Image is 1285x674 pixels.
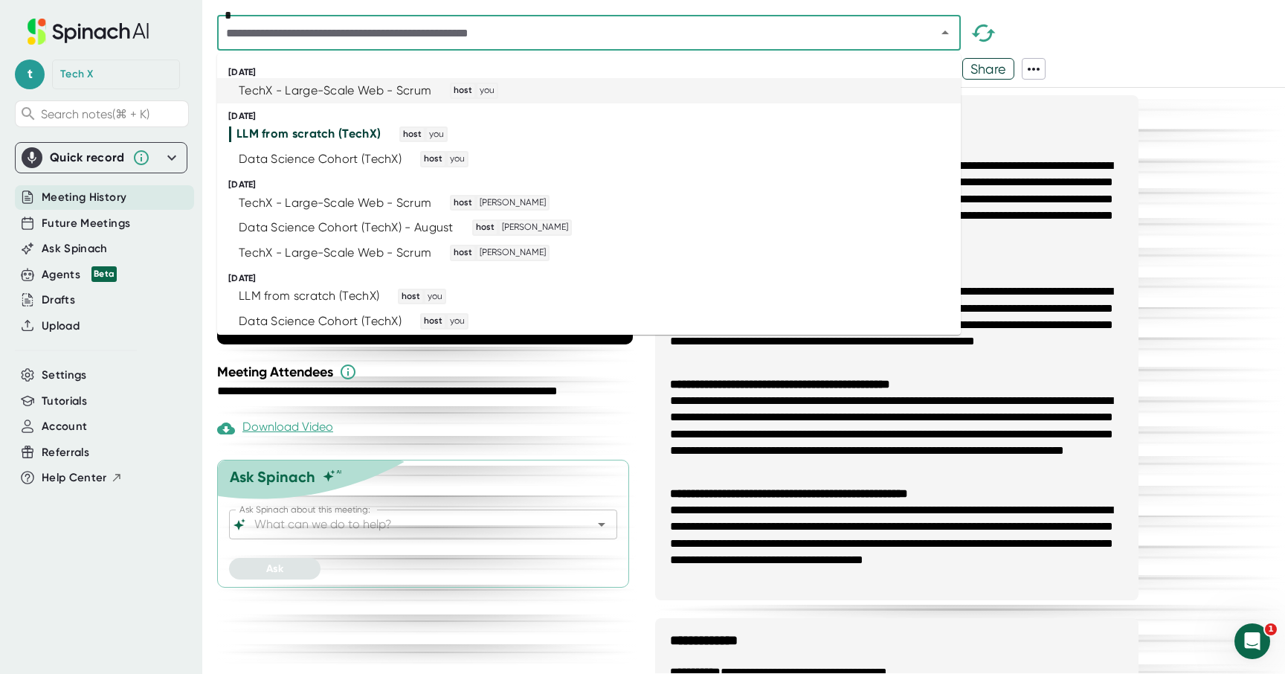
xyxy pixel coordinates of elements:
span: you [448,315,467,328]
div: LLM from scratch (TechX) [236,126,381,141]
button: Close [935,22,956,43]
span: host [422,153,445,166]
span: 1 [1265,623,1277,635]
button: Ask [229,558,321,580]
span: t [15,60,45,89]
div: Quick record [22,143,181,173]
input: What can we do to help? [251,514,569,535]
button: Referrals [42,444,89,461]
div: Tech X [60,68,93,81]
div: TechX - Large-Scale Web - Scrum [239,83,431,98]
span: [PERSON_NAME] [500,221,570,234]
span: Help Center [42,469,107,487]
span: host [401,128,424,141]
div: Ask Spinach [230,468,315,486]
span: you [425,290,445,304]
button: Agents Beta [42,266,117,283]
button: Upload [42,318,80,335]
div: Meeting Attendees [217,363,637,381]
button: Account [42,418,87,435]
button: Ask Spinach [42,240,108,257]
div: [DATE] [228,273,961,284]
div: Quick record [50,150,125,165]
span: Share [963,56,1014,82]
button: Settings [42,367,87,384]
div: Data Science Cohort (TechX) [239,152,402,167]
button: Open [591,514,612,535]
div: Data Science Cohort (TechX) [239,314,402,329]
span: you [427,128,446,141]
div: Beta [91,266,117,282]
button: Meeting History [42,189,126,206]
button: Share [962,58,1015,80]
div: Agents [42,266,117,283]
span: host [451,84,474,97]
span: host [399,290,422,304]
span: [PERSON_NAME] [477,196,548,210]
div: TechX - Large-Scale Web - Scrum [239,196,431,211]
div: [DATE] [228,179,961,190]
div: [DATE] [228,67,961,78]
span: Search notes (⌘ + K) [41,107,149,121]
iframe: Intercom live chat [1234,623,1270,659]
span: you [477,84,497,97]
button: Future Meetings [42,215,130,232]
span: host [451,196,474,210]
div: Data Science Cohort (TechX) - August [239,220,454,235]
span: Ask [266,562,283,575]
button: Help Center [42,469,123,487]
button: Tutorials [42,393,87,410]
span: [PERSON_NAME] [477,246,548,260]
span: host [422,315,445,328]
span: you [448,153,467,166]
div: TechX - Large-Scale Web - Scrum [239,245,431,260]
div: Download Video [217,420,333,437]
span: host [451,246,474,260]
span: host [474,221,497,234]
div: [DATE] [228,111,961,122]
div: LLM from scratch (TechX) [239,289,379,304]
button: Drafts [42,292,75,309]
